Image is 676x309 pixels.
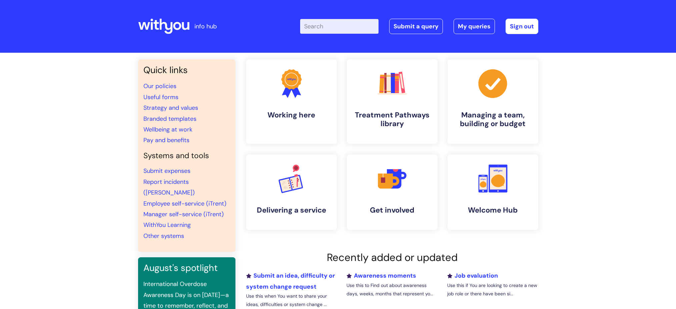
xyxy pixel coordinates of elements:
p: Use this if You are looking to create a new job role or there have been si... [447,281,538,298]
p: Use this when You want to share your ideas, difficulties or system change ... [246,292,337,309]
a: Delivering a service [246,154,337,230]
p: Use this to Find out about awareness days, weeks, months that represent yo... [347,281,437,298]
a: Strategy and values [143,104,198,112]
a: Pay and benefits [143,136,189,144]
a: Other systems [143,232,184,240]
h4: Managing a team, building or budget [453,111,533,128]
h4: Treatment Pathways library [352,111,432,128]
a: Treatment Pathways library [347,59,438,144]
h4: Welcome Hub [453,206,533,215]
a: Report incidents ([PERSON_NAME]) [143,178,195,197]
p: info hub [194,21,217,32]
a: Sign out [506,19,538,34]
input: Search [300,19,379,34]
a: Submit a query [389,19,443,34]
a: Submit expenses [143,167,190,175]
a: Employee self-service (iTrent) [143,200,226,208]
a: Working here [246,59,337,144]
a: Manager self-service (iTrent) [143,210,224,218]
h3: August's spotlight [143,263,230,273]
h4: Systems and tools [143,151,230,161]
a: Managing a team, building or budget [448,59,538,144]
h2: Recently added or updated [246,251,538,264]
div: | - [300,19,538,34]
a: Our policies [143,82,176,90]
a: Get involved [347,154,438,230]
a: Submit an idea, difficulty or system change request [246,272,335,290]
h4: Working here [251,111,331,119]
h4: Delivering a service [251,206,331,215]
a: Branded templates [143,115,196,123]
h3: Quick links [143,65,230,75]
a: WithYou Learning [143,221,191,229]
a: Useful forms [143,93,178,101]
a: My queries [454,19,495,34]
a: Wellbeing at work [143,125,192,133]
h4: Get involved [352,206,432,215]
a: Job evaluation [447,272,498,280]
a: Awareness moments [347,272,416,280]
a: Welcome Hub [448,154,538,230]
